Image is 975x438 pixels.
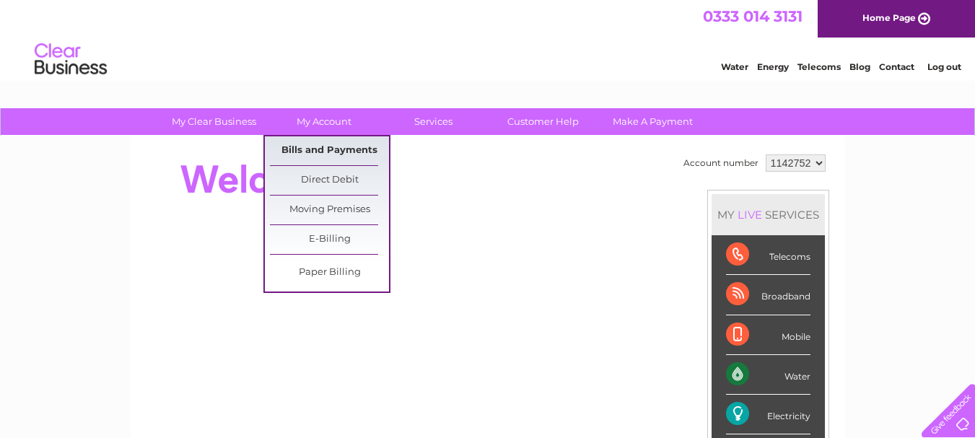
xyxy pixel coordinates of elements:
[879,61,914,72] a: Contact
[270,136,389,165] a: Bills and Payments
[34,38,108,82] img: logo.png
[726,275,810,315] div: Broadband
[270,258,389,287] a: Paper Billing
[849,61,870,72] a: Blog
[270,225,389,254] a: E-Billing
[680,151,762,175] td: Account number
[484,108,603,135] a: Customer Help
[927,61,961,72] a: Log out
[726,315,810,355] div: Mobile
[270,196,389,224] a: Moving Premises
[154,108,274,135] a: My Clear Business
[264,108,383,135] a: My Account
[735,208,765,222] div: LIVE
[270,166,389,195] a: Direct Debit
[726,395,810,434] div: Electricity
[797,61,841,72] a: Telecoms
[712,194,825,235] div: MY SERVICES
[703,7,803,25] a: 0333 014 3131
[721,61,748,72] a: Water
[757,61,789,72] a: Energy
[726,355,810,395] div: Water
[374,108,493,135] a: Services
[593,108,712,135] a: Make A Payment
[726,235,810,275] div: Telecoms
[147,8,829,70] div: Clear Business is a trading name of Verastar Limited (registered in [GEOGRAPHIC_DATA] No. 3667643...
